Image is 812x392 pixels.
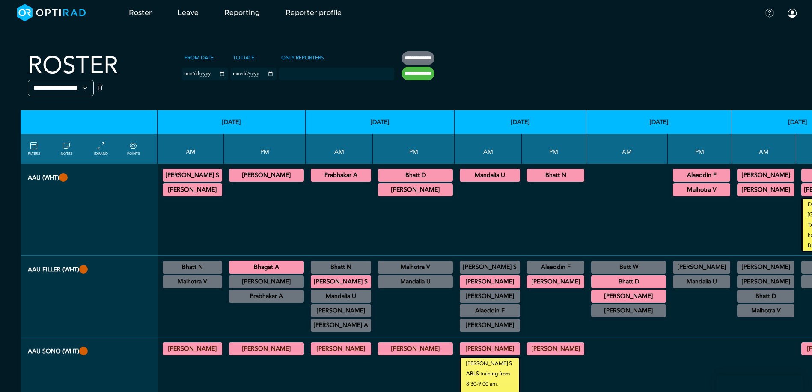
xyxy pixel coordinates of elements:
[378,183,453,196] div: CT Trauma & Urgent/MRI Trauma & Urgent 13:30 - 18:30
[230,51,257,64] label: To date
[312,170,370,180] summary: Prabhakar A
[158,134,224,164] th: AM
[312,262,370,272] summary: Bhatt N
[461,291,519,301] summary: [PERSON_NAME]
[163,342,222,355] div: General US 08:30 - 13:00
[28,51,118,80] h2: Roster
[230,291,303,301] summary: Prabhakar A
[461,306,519,316] summary: Alaeddin F
[311,261,371,274] div: US Interventional MSK 08:30 - 12:00
[311,169,371,182] div: CT Trauma & Urgent/MRI Trauma & Urgent 08:30 - 13:30
[230,262,303,272] summary: Bhagat A
[674,262,729,272] summary: [PERSON_NAME]
[224,134,306,164] th: PM
[673,261,730,274] div: General CT/General MRI/General XR 13:00 - 14:00
[737,261,794,274] div: No specified Site 08:00 - 09:00
[306,110,455,134] th: [DATE]
[738,306,793,316] summary: Malhotra V
[164,344,221,354] summary: [PERSON_NAME]
[312,306,370,316] summary: [PERSON_NAME]
[28,141,40,156] a: FILTERS
[738,277,793,287] summary: [PERSON_NAME]
[591,304,666,317] div: Off Site 08:30 - 13:30
[528,277,583,287] summary: [PERSON_NAME]
[21,164,158,256] th: AAU (WHT)
[17,4,86,21] img: brand-opti-rad-logos-blue-and-white-d2f68631ba2948856bd03f2d395fb146ddc8fb01b4b6e9315ea85fa773367...
[527,169,584,182] div: CT Trauma & Urgent/MRI Trauma & Urgent 13:30 - 18:30
[230,277,303,287] summary: [PERSON_NAME]
[378,342,453,355] div: General US 13:30 - 18:30
[461,262,519,272] summary: [PERSON_NAME] S
[461,344,519,354] summary: [PERSON_NAME]
[461,277,519,287] summary: [PERSON_NAME]
[673,169,730,182] div: CT Trauma & Urgent/MRI Trauma & Urgent 13:30 - 18:30
[279,51,327,64] label: Only Reporters
[312,320,370,330] summary: [PERSON_NAME] A
[164,185,221,195] summary: [PERSON_NAME]
[311,304,371,317] div: US Head & Neck/US Interventional H&N 09:15 - 12:15
[229,290,304,303] div: CT Cardiac 13:30 - 17:00
[737,183,794,196] div: CT Trauma & Urgent/MRI Trauma & Urgent 08:30 - 13:30
[738,291,793,301] summary: Bhatt D
[379,185,452,195] summary: [PERSON_NAME]
[229,342,304,355] div: General US 13:30 - 18:30
[164,277,221,287] summary: Malhotra V
[737,290,794,303] div: US Diagnostic MSK/US Interventional MSK 09:00 - 12:30
[311,319,371,332] div: General CT/CT Gastrointestinal/MRI Gastrointestinal/General MRI/General XR 10:30 - 12:00
[738,185,793,195] summary: [PERSON_NAME]
[522,134,586,164] th: PM
[674,277,729,287] summary: Mandalia U
[378,261,453,274] div: CT Trauma & Urgent/MRI Trauma & Urgent 13:30 - 18:30
[592,262,665,272] summary: Butt W
[455,134,522,164] th: AM
[738,262,793,272] summary: [PERSON_NAME]
[460,169,520,182] div: CT Trauma & Urgent/MRI Trauma & Urgent 08:30 - 13:30
[229,261,304,274] div: CT Trauma & Urgent/MRI Trauma & Urgent 13:30 - 18:30
[737,275,794,288] div: CT Trauma & Urgent/MRI Trauma & Urgent 08:30 - 13:30
[737,304,794,317] div: General CT/General MRI/General XR 09:30 - 11:30
[312,344,370,354] summary: [PERSON_NAME]
[586,110,732,134] th: [DATE]
[460,275,520,288] div: CT Trauma & Urgent/MRI Trauma & Urgent 08:30 - 13:30
[527,275,584,288] div: CT Trauma & Urgent/MRI Trauma & Urgent 13:30 - 18:30
[373,134,455,164] th: PM
[732,134,796,164] th: AM
[460,342,520,355] div: General US 08:30 - 13:00
[311,290,371,303] div: US Diagnostic MSK/US Interventional MSK/US General Adult 09:00 - 12:00
[306,134,373,164] th: AM
[379,170,452,180] summary: Bhatt D
[737,169,794,182] div: CT Trauma & Urgent/MRI Trauma & Urgent 08:30 - 13:30
[378,275,453,288] div: FLU General Paediatric 14:00 - 15:00
[163,275,222,288] div: General US/US Diagnostic MSK/US Gynaecology/US Interventional H&N/US Interventional MSK/US Interv...
[127,141,140,156] a: collapse/expand expected points
[158,110,306,134] th: [DATE]
[230,344,303,354] summary: [PERSON_NAME]
[94,141,108,156] a: collapse/expand entries
[592,291,665,301] summary: [PERSON_NAME]
[528,344,583,354] summary: [PERSON_NAME]
[592,277,665,287] summary: Bhatt D
[229,169,304,182] div: CT Trauma & Urgent/MRI Trauma & Urgent 13:30 - 18:30
[591,261,666,274] div: General CT/General MRI/General XR 08:00 - 13:00
[378,169,453,182] div: CT Trauma & Urgent/MRI Trauma & Urgent 13:30 - 18:30
[673,275,730,288] div: CT Trauma & Urgent/MRI Trauma & Urgent 13:30 - 18:30
[460,261,520,274] div: Breast 08:00 - 11:00
[280,69,322,77] input: null
[527,261,584,274] div: General US 13:00 - 16:30
[311,342,371,355] div: General US 08:30 - 13:00
[586,134,668,164] th: AM
[461,320,519,330] summary: [PERSON_NAME]
[61,141,72,156] a: show/hide notes
[163,261,222,274] div: General CT/General MRI/General XR 08:30 - 12:00
[668,134,732,164] th: PM
[163,183,222,196] div: CT Trauma & Urgent/MRI Trauma & Urgent 08:30 - 13:30
[182,51,216,64] label: From date
[674,170,729,180] summary: Alaeddin F
[230,170,303,180] summary: [PERSON_NAME]
[455,110,586,134] th: [DATE]
[738,170,793,180] summary: [PERSON_NAME]
[163,169,222,182] div: CT Trauma & Urgent/MRI Trauma & Urgent 08:30 - 13:30
[527,342,584,355] div: General US 13:30 - 18:30
[379,277,452,287] summary: Mandalia U
[528,262,583,272] summary: Alaeddin F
